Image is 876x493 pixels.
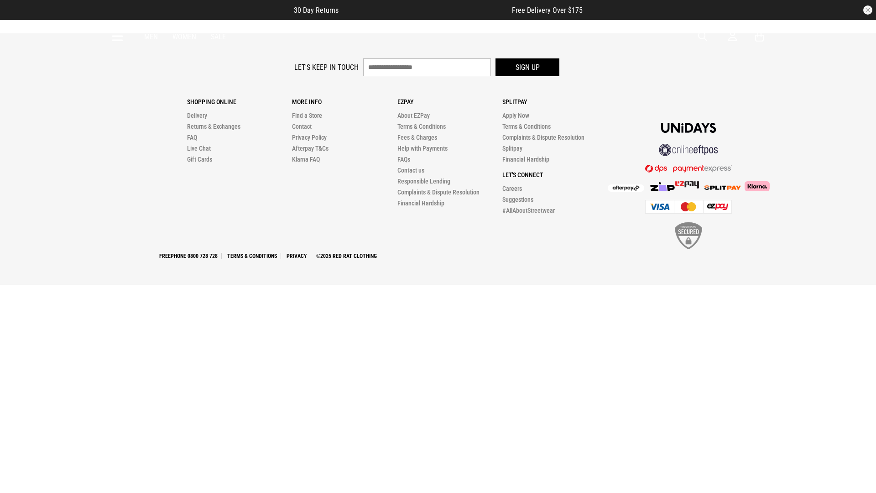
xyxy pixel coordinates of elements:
a: Responsible Lending [397,178,450,185]
img: Zip [650,182,675,191]
a: Contact us [397,167,424,174]
a: Afterpay T&Cs [292,145,328,152]
p: More Info [292,98,397,105]
a: Careers [502,185,522,192]
img: Splitpay [704,185,741,190]
p: Splitpay [502,98,607,105]
img: DPS [645,164,732,173]
a: Freephone 0800 728 728 [156,253,222,259]
img: Unidays [661,123,716,133]
a: Women [172,32,196,41]
a: Contact [292,123,312,130]
p: Ezpay [397,98,502,105]
img: online eftpos [659,144,718,156]
a: Splitpay [502,145,522,152]
a: Delivery [187,112,207,119]
a: Help with Payments [397,145,448,152]
a: Terms & Conditions [502,123,551,130]
a: Klarna FAQ [292,156,320,163]
img: SSL [675,222,702,249]
a: Gift Cards [187,156,212,163]
img: Afterpay [608,184,644,192]
a: Financial Hardship [502,156,549,163]
a: About EZPay [397,112,430,119]
a: Live Chat [187,145,211,152]
span: Free Delivery Over $175 [512,6,583,15]
img: Klarna [741,181,770,191]
img: Splitpay [675,181,699,189]
img: Cards [645,200,732,214]
a: Men [144,32,158,41]
label: Let's keep in touch [294,63,359,72]
p: Let's Connect [502,171,607,178]
a: Privacy Policy [292,134,327,141]
a: Terms & Conditions [397,123,446,130]
span: 30 Day Returns [294,6,339,15]
img: Redrat logo [409,30,469,43]
a: FAQ [187,134,197,141]
a: Sale [211,32,226,41]
a: Apply Now [502,112,529,119]
iframe: Customer reviews powered by Trustpilot [357,5,494,15]
a: Complaints & Dispute Resolution [397,189,480,196]
a: Terms & Conditions [224,253,281,259]
a: #AllAboutStreetwear [502,207,555,214]
p: Shopping Online [187,98,292,105]
a: ©2025 Red Rat Clothing [313,253,381,259]
a: Find a Store [292,112,322,119]
a: Fees & Charges [397,134,437,141]
a: Suggestions [502,196,533,203]
a: FAQs [397,156,410,163]
a: Privacy [283,253,311,259]
a: Returns & Exchanges [187,123,240,130]
a: Financial Hardship [397,199,444,207]
a: Complaints & Dispute Resolution [502,134,584,141]
button: Sign up [495,58,559,76]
